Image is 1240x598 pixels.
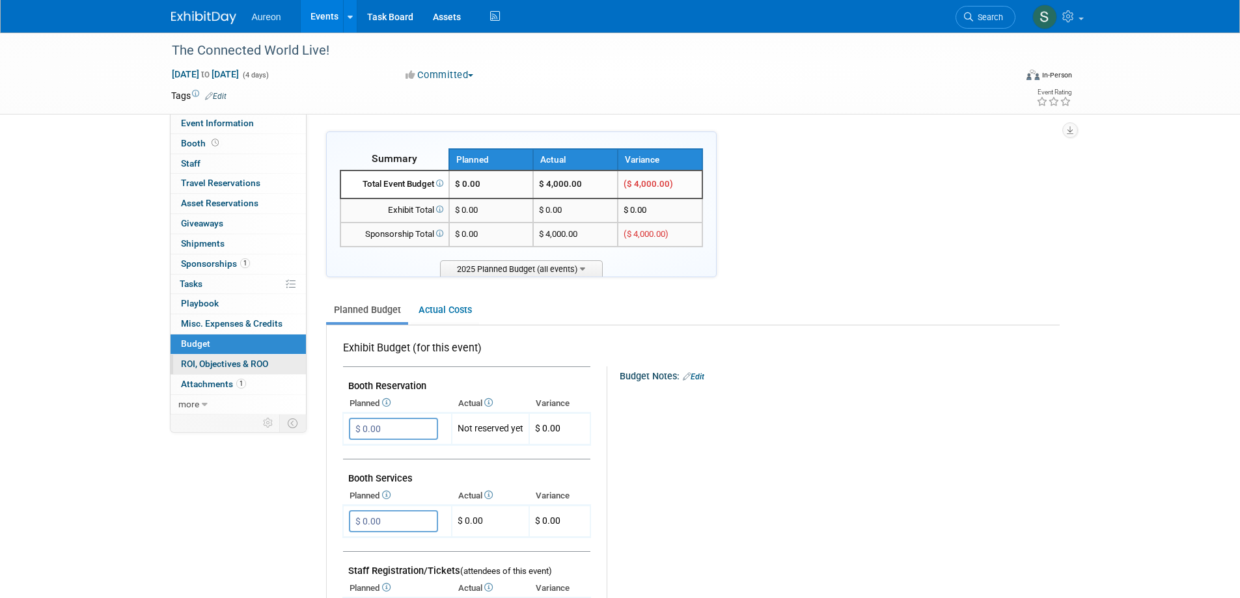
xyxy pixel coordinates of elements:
[683,372,704,381] a: Edit
[343,459,590,487] td: Booth Services
[171,234,306,254] a: Shipments
[343,487,452,505] th: Planned
[181,118,254,128] span: Event Information
[171,275,306,294] a: Tasks
[178,399,199,409] span: more
[346,178,443,191] div: Total Event Budget
[171,89,227,102] td: Tags
[956,6,1015,29] a: Search
[529,579,590,597] th: Variance
[346,204,443,217] div: Exhibit Total
[452,487,529,505] th: Actual
[1036,89,1071,96] div: Event Rating
[529,394,590,413] th: Variance
[171,334,306,354] a: Budget
[241,71,269,79] span: (4 days)
[618,149,702,170] th: Variance
[939,68,1073,87] div: Event Format
[181,138,221,148] span: Booth
[1032,5,1057,29] img: Sophia Millang
[236,379,246,388] span: 1
[1041,70,1072,80] div: In-Person
[533,223,618,247] td: $ 4,000.00
[257,415,280,431] td: Personalize Event Tab Strip
[1026,70,1040,80] img: Format-Inperson.png
[180,279,202,289] span: Tasks
[624,205,646,215] span: $ 0.00
[624,229,668,239] span: ($ 4,000.00)
[171,11,236,24] img: ExhibitDay
[452,506,529,537] td: $ 0.00
[440,260,603,277] span: 2025 Planned Budget (all events)
[411,298,479,322] a: Actual Costs
[252,12,281,22] span: Aureon
[533,170,618,198] td: $ 4,000.00
[181,298,219,308] span: Playbook
[535,515,560,526] span: $ 0.00
[624,179,673,189] span: ($ 4,000.00)
[343,394,452,413] th: Planned
[326,298,408,322] a: Planned Budget
[181,178,260,188] span: Travel Reservations
[171,395,306,415] a: more
[449,149,534,170] th: Planned
[171,134,306,154] a: Booth
[171,294,306,314] a: Playbook
[535,423,560,433] span: $ 0.00
[181,198,258,208] span: Asset Reservations
[171,375,306,394] a: Attachments1
[455,229,478,239] span: $ 0.00
[199,69,212,79] span: to
[452,394,529,413] th: Actual
[171,355,306,374] a: ROI, Objectives & ROO
[372,152,417,165] span: Summary
[171,114,306,133] a: Event Information
[205,92,227,101] a: Edit
[529,487,590,505] th: Variance
[460,566,552,576] span: (attendees of this event)
[452,413,529,445] td: Not reserved yet
[181,359,268,369] span: ROI, Objectives & ROO
[346,228,443,241] div: Sponsorship Total
[343,579,452,597] th: Planned
[171,194,306,213] a: Asset Reservations
[171,174,306,193] a: Travel Reservations
[171,154,306,174] a: Staff
[401,68,478,82] button: Committed
[973,12,1003,22] span: Search
[343,552,590,580] td: Staff Registration/Tickets
[343,341,585,362] div: Exhibit Budget (for this event)
[455,179,480,189] span: $ 0.00
[279,415,306,431] td: Toggle Event Tabs
[620,366,1058,383] div: Budget Notes:
[171,314,306,334] a: Misc. Expenses & Credits
[171,254,306,274] a: Sponsorships1
[171,68,240,80] span: [DATE] [DATE]
[181,238,225,249] span: Shipments
[533,149,618,170] th: Actual
[181,338,210,349] span: Budget
[181,318,282,329] span: Misc. Expenses & Credits
[455,205,478,215] span: $ 0.00
[181,218,223,228] span: Giveaways
[181,158,200,169] span: Staff
[533,198,618,223] td: $ 0.00
[240,258,250,268] span: 1
[167,39,996,62] div: The Connected World Live!
[452,579,529,597] th: Actual
[181,379,246,389] span: Attachments
[171,214,306,234] a: Giveaways
[209,138,221,148] span: Booth not reserved yet
[181,258,250,269] span: Sponsorships
[343,367,590,395] td: Booth Reservation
